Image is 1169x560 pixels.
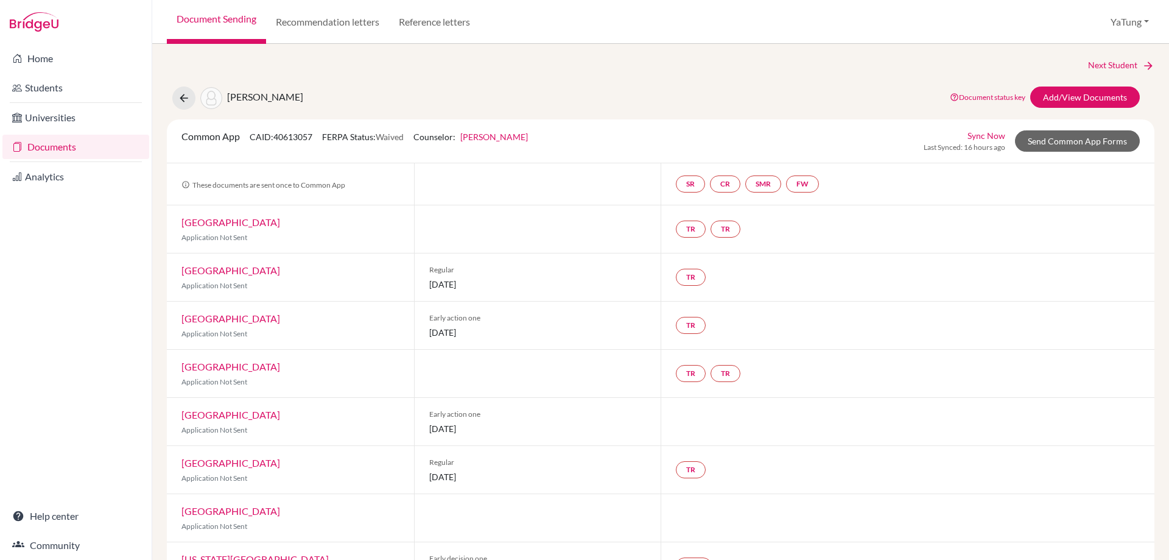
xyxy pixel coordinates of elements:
a: [GEOGRAPHIC_DATA] [181,313,280,324]
a: Help center [2,504,149,528]
span: Counselor: [413,132,528,142]
span: [DATE] [429,470,647,483]
a: Send Common App Forms [1015,130,1140,152]
a: CR [710,175,740,193]
a: TR [711,221,740,238]
span: Application Not Sent [181,329,247,338]
a: Document status key [950,93,1025,102]
a: [GEOGRAPHIC_DATA] [181,361,280,372]
a: Next Student [1088,58,1154,72]
a: [PERSON_NAME] [460,132,528,142]
a: Home [2,46,149,71]
a: SR [676,175,705,193]
span: Regular [429,457,647,468]
span: Application Not Sent [181,473,247,483]
a: [GEOGRAPHIC_DATA] [181,409,280,420]
a: Documents [2,135,149,159]
span: [PERSON_NAME] [227,91,303,102]
a: Sync Now [967,129,1005,142]
a: [GEOGRAPHIC_DATA] [181,264,280,276]
span: These documents are sent once to Common App [181,180,345,190]
span: Early action one [429,313,647,324]
span: Waived [376,132,404,142]
span: [DATE] [429,278,647,291]
img: Bridge-U [10,12,58,32]
span: [DATE] [429,326,647,339]
span: CAID: 40613057 [250,132,312,142]
span: [DATE] [429,422,647,435]
span: Application Not Sent [181,281,247,290]
a: Students [2,76,149,100]
a: TR [676,269,706,286]
a: TR [676,461,706,478]
a: Analytics [2,165,149,189]
a: FW [786,175,819,193]
a: SMR [745,175,781,193]
span: Application Not Sent [181,425,247,434]
span: Common App [181,130,240,142]
a: Add/View Documents [1030,87,1140,108]
span: Application Not Sent [181,522,247,531]
a: Universities [2,105,149,130]
span: Early action one [429,409,647,420]
span: Regular [429,264,647,275]
a: [GEOGRAPHIC_DATA] [181,457,280,469]
a: TR [676,221,706,238]
span: Application Not Sent [181,233,247,242]
a: [GEOGRAPHIC_DATA] [181,216,280,228]
a: TR [711,365,740,382]
span: Application Not Sent [181,377,247,386]
span: Last Synced: 16 hours ago [924,142,1005,153]
a: Community [2,533,149,558]
a: TR [676,317,706,334]
button: YaTung [1105,10,1154,34]
a: TR [676,365,706,382]
a: [GEOGRAPHIC_DATA] [181,505,280,517]
span: FERPA Status: [322,132,404,142]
